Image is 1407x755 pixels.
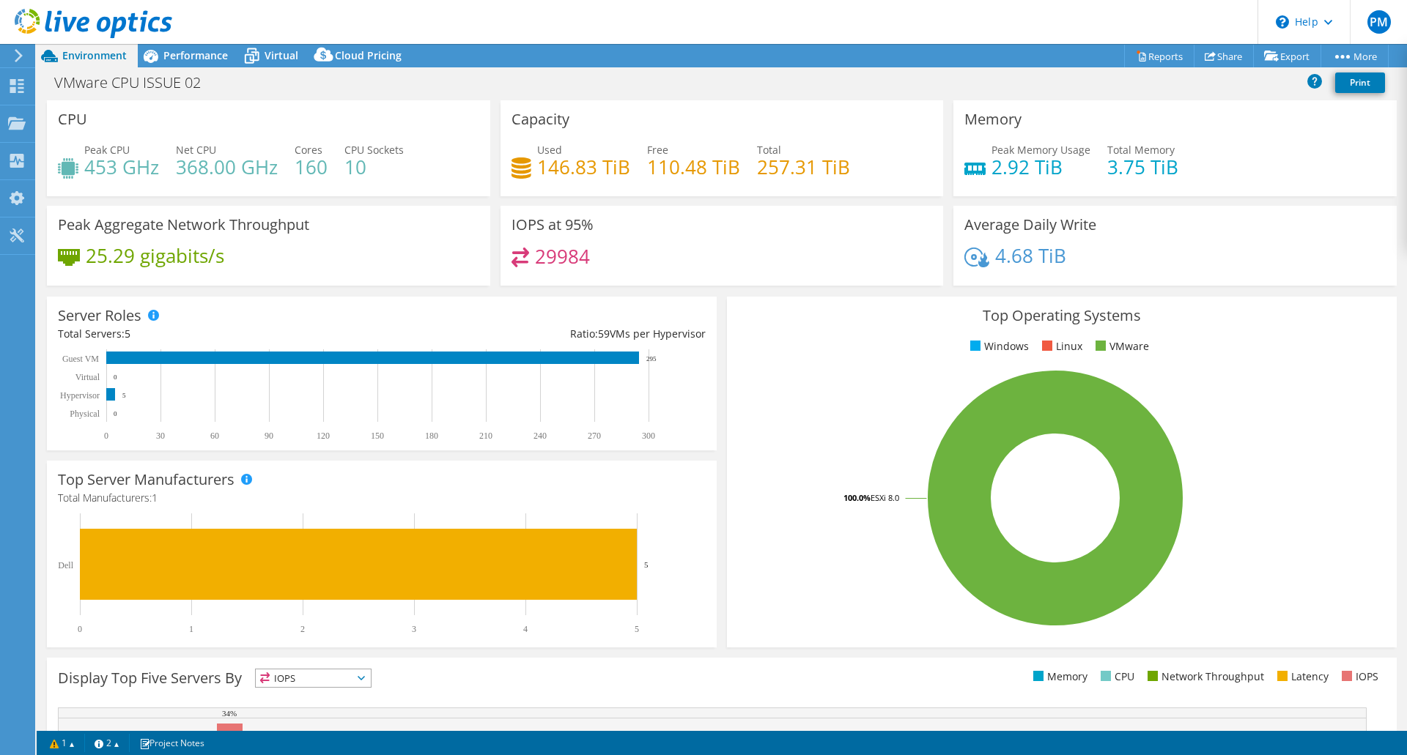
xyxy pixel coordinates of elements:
li: Latency [1274,669,1329,685]
a: Project Notes [129,734,215,752]
h3: IOPS at 95% [512,217,594,233]
text: Guest VM [62,354,99,364]
h3: CPU [58,111,87,127]
h4: 160 [295,159,328,175]
h4: 368.00 GHz [176,159,278,175]
h3: Memory [964,111,1022,127]
h4: 4.68 TiB [995,248,1066,264]
text: Physical [70,409,100,419]
li: VMware [1092,338,1149,354]
span: CPU Sockets [344,143,404,157]
h3: Capacity [512,111,569,127]
h4: 257.31 TiB [757,159,850,175]
div: Ratio: VMs per Hypervisor [382,326,706,342]
text: 34% [222,709,237,718]
text: Hypervisor [60,390,100,401]
span: Cloud Pricing [335,48,402,62]
h4: 453 GHz [84,159,159,175]
h4: 146.83 TiB [537,159,630,175]
span: Net CPU [176,143,216,157]
span: Peak Memory Usage [991,143,1090,157]
h4: 29984 [535,248,590,264]
a: More [1321,45,1389,67]
text: 5 [644,560,649,569]
tspan: 100.0% [843,492,871,503]
span: Total Memory [1107,143,1175,157]
h4: 2.92 TiB [991,159,1090,175]
a: Print [1335,72,1385,93]
li: IOPS [1338,669,1378,685]
h3: Average Daily Write [964,217,1096,233]
span: Performance [163,48,228,62]
h3: Server Roles [58,308,141,324]
text: 1 [189,624,193,634]
text: Dell [58,560,73,570]
li: Memory [1030,669,1087,685]
text: 300 [642,431,655,441]
a: Reports [1124,45,1194,67]
svg: \n [1276,15,1289,29]
text: 5 [635,624,639,634]
text: 0 [104,431,108,441]
span: PM [1367,10,1391,34]
text: 120 [317,431,330,441]
text: 0 [114,373,117,381]
span: 59 [598,327,610,341]
text: 4 [523,624,528,634]
text: 60 [210,431,219,441]
text: 180 [425,431,438,441]
h4: 3.75 TiB [1107,159,1178,175]
h1: VMware CPU ISSUE 02 [48,75,224,91]
text: 150 [371,431,384,441]
h4: 110.48 TiB [647,159,740,175]
tspan: ESXi 8.0 [871,492,899,503]
li: Windows [967,338,1029,354]
h3: Top Server Manufacturers [58,472,234,488]
h4: 10 [344,159,404,175]
text: 0 [78,624,82,634]
span: Environment [62,48,127,62]
span: IOPS [256,669,371,687]
text: 0 [114,410,117,417]
span: Cores [295,143,322,157]
text: 3 [412,624,416,634]
span: 1 [152,491,158,505]
text: 295 [646,355,657,362]
text: 30 [156,431,165,441]
li: CPU [1097,669,1134,685]
text: 29% [845,729,860,737]
h3: Top Operating Systems [738,308,1386,324]
span: Total [757,143,781,157]
text: 90 [265,431,273,441]
h4: 25.29 gigabits/s [86,248,224,264]
div: Total Servers: [58,326,382,342]
h3: Peak Aggregate Network Throughput [58,217,309,233]
a: Share [1194,45,1254,67]
text: 210 [479,431,492,441]
text: 2 [300,624,305,634]
li: Linux [1038,338,1082,354]
a: Export [1253,45,1321,67]
a: 2 [84,734,130,752]
span: Free [647,143,668,157]
span: 5 [125,327,130,341]
li: Network Throughput [1144,669,1264,685]
span: Peak CPU [84,143,130,157]
h4: Total Manufacturers: [58,490,706,506]
span: Virtual [265,48,298,62]
text: 270 [588,431,601,441]
span: Used [537,143,562,157]
text: Virtual [75,372,100,382]
text: 5 [122,392,126,399]
text: 240 [533,431,547,441]
a: 1 [40,734,85,752]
